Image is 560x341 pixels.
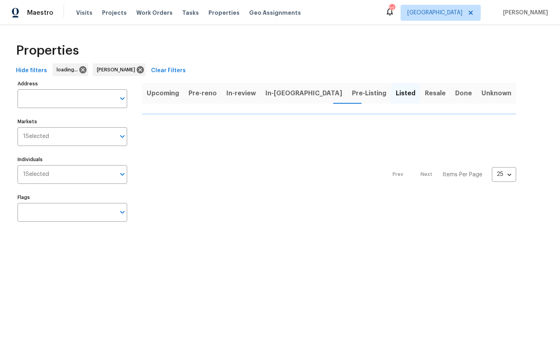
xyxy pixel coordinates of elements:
span: Upcoming [147,88,179,99]
span: Pre-reno [189,88,217,99]
span: In-[GEOGRAPHIC_DATA] [265,88,342,99]
span: Hide filters [16,66,47,76]
button: Open [117,169,128,180]
label: Markets [18,119,127,124]
button: Open [117,131,128,142]
label: Individuals [18,157,127,162]
label: Flags [18,195,127,200]
span: Clear Filters [151,66,186,76]
span: [GEOGRAPHIC_DATA] [407,9,462,17]
span: Resale [425,88,446,99]
button: Open [117,207,128,218]
span: Properties [208,9,240,17]
span: Maestro [27,9,53,17]
button: Hide filters [13,63,50,78]
span: Geo Assignments [249,9,301,17]
span: Projects [102,9,127,17]
div: 22 [389,5,395,13]
div: [PERSON_NAME] [93,63,145,76]
span: Done [455,88,472,99]
span: Unknown [481,88,511,99]
span: Listed [396,88,415,99]
span: Visits [76,9,92,17]
p: Items Per Page [442,171,482,179]
span: loading... [57,66,81,74]
span: [PERSON_NAME] [97,66,138,74]
button: Open [117,93,128,104]
button: Clear Filters [148,63,189,78]
span: Tasks [182,10,199,16]
span: Work Orders [136,9,173,17]
nav: Pagination Navigation [385,120,516,230]
div: loading... [53,63,88,76]
span: [PERSON_NAME] [500,9,548,17]
span: 1 Selected [23,171,49,178]
span: In-review [226,88,256,99]
span: 1 Selected [23,133,49,140]
label: Address [18,81,127,86]
span: Pre-Listing [352,88,386,99]
span: Properties [16,47,79,55]
div: 25 [492,164,516,185]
